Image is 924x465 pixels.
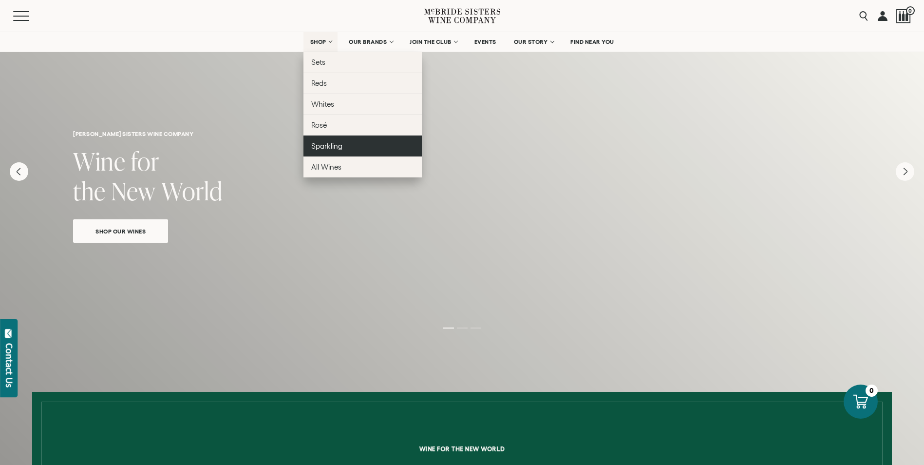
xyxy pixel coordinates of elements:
span: Shop Our Wines [78,226,163,237]
span: Reds [311,79,327,87]
a: Whites [303,94,422,115]
h6: [PERSON_NAME] sisters wine company [73,131,851,137]
span: Wine [73,144,126,178]
div: Contact Us [4,343,14,387]
span: SHOP [310,39,326,45]
a: All Wines [303,156,422,177]
a: Sparkling [303,136,422,156]
span: Whites [311,100,334,108]
a: EVENTS [468,32,503,52]
h6: Wine for the new world [106,446,817,452]
span: EVENTS [474,39,496,45]
a: Rosé [303,115,422,136]
span: New [111,174,156,208]
button: Previous [10,162,28,181]
span: Sparkling [311,142,342,150]
a: JOIN THE CLUB [403,32,463,52]
li: Page dot 3 [471,328,481,329]
span: World [161,174,223,208]
button: Next [896,162,914,181]
a: OUR BRANDS [342,32,398,52]
a: FIND NEAR YOU [564,32,621,52]
span: OUR STORY [514,39,548,45]
span: OUR BRANDS [349,39,387,45]
span: FIND NEAR YOU [570,39,614,45]
li: Page dot 2 [457,328,468,329]
span: 0 [906,6,915,15]
span: JOIN THE CLUB [410,39,452,45]
div: 0 [866,385,878,397]
a: SHOP [303,32,338,52]
span: Sets [311,58,325,66]
a: Sets [303,52,422,73]
li: Page dot 1 [443,328,454,329]
span: Rosé [311,121,327,129]
span: for [131,144,159,178]
a: Shop Our Wines [73,219,168,243]
a: Reds [303,73,422,94]
a: OUR STORY [508,32,560,52]
span: the [73,174,106,208]
span: All Wines [311,163,341,171]
button: Mobile Menu Trigger [13,11,48,21]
